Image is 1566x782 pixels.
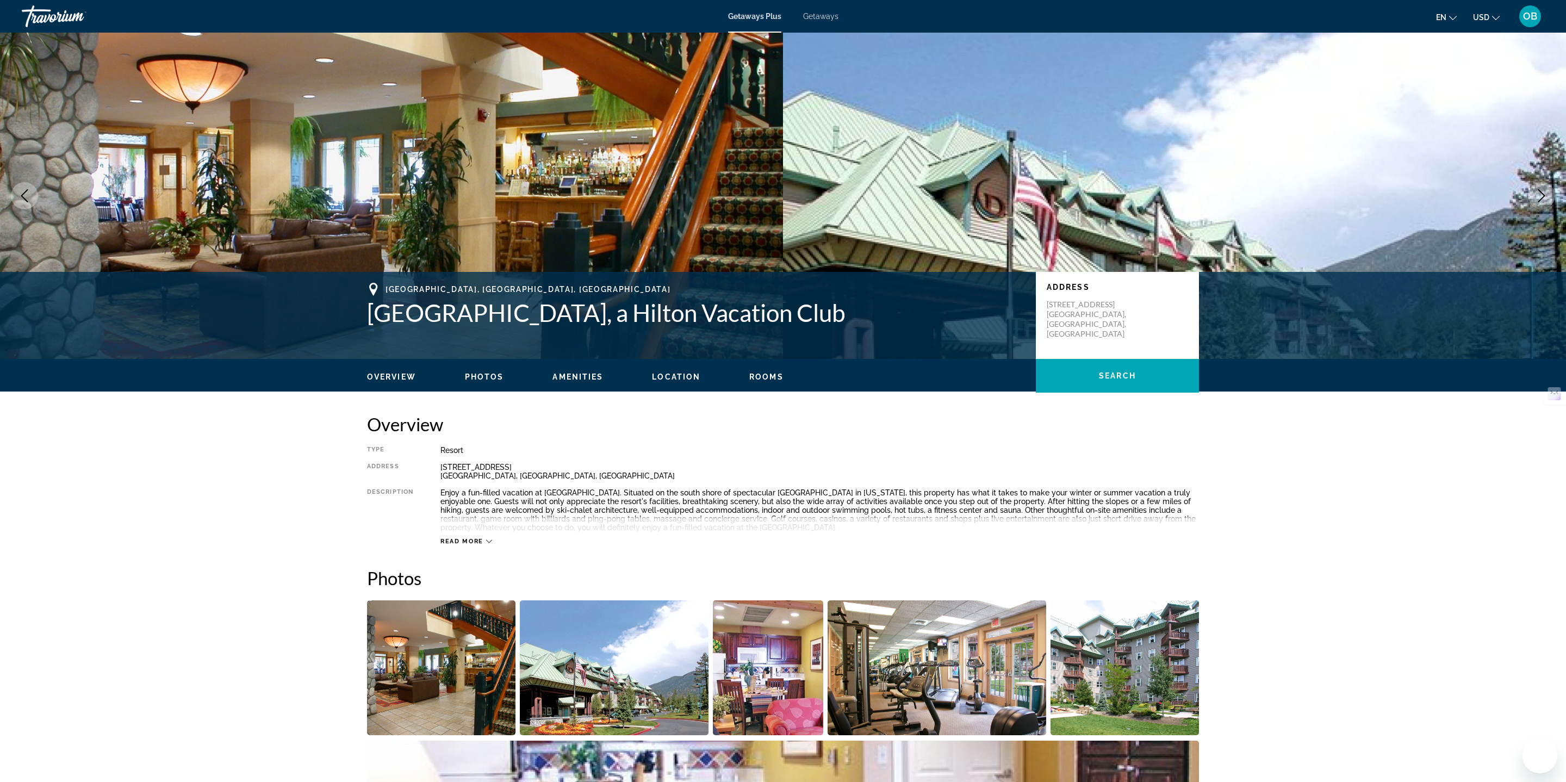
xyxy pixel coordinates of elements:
button: Change currency [1473,9,1500,25]
button: Change language [1436,9,1457,25]
span: Amenities [552,373,603,381]
button: Open full-screen image slider [1051,600,1199,736]
a: Getaways [803,12,838,21]
a: Travorium [22,2,130,30]
h2: Overview [367,413,1199,435]
p: [STREET_ADDRESS] [GEOGRAPHIC_DATA], [GEOGRAPHIC_DATA], [GEOGRAPHIC_DATA] [1047,300,1134,339]
span: en [1436,13,1446,22]
span: USD [1473,13,1489,22]
span: Rooms [749,373,784,381]
button: Next image [1528,182,1555,209]
div: Enjoy a fun-filled vacation at [GEOGRAPHIC_DATA]. Situated on the south shore of spectacular [GEO... [440,488,1199,532]
span: [GEOGRAPHIC_DATA], [GEOGRAPHIC_DATA], [GEOGRAPHIC_DATA] [386,285,670,294]
button: Open full-screen image slider [828,600,1047,736]
button: Read more [440,537,492,545]
span: Location [652,373,700,381]
button: Photos [465,372,504,382]
iframe: Button to launch messaging window [1522,738,1557,773]
button: User Menu [1516,5,1544,28]
a: Getaways Plus [728,12,781,21]
h2: Photos [367,567,1199,589]
button: Open full-screen image slider [713,600,823,736]
button: Open full-screen image slider [520,600,709,736]
h1: [GEOGRAPHIC_DATA], a Hilton Vacation Club [367,299,1025,327]
span: Read more [440,538,483,545]
span: OB [1523,11,1537,22]
p: Address [1047,283,1188,291]
div: Resort [440,446,1199,455]
span: Photos [465,373,504,381]
div: Type [367,446,413,455]
button: Overview [367,372,416,382]
button: Location [652,372,700,382]
button: Previous image [11,182,38,209]
button: Search [1036,359,1199,393]
div: [STREET_ADDRESS] [GEOGRAPHIC_DATA], [GEOGRAPHIC_DATA], [GEOGRAPHIC_DATA] [440,463,1199,480]
div: Address [367,463,413,480]
button: Rooms [749,372,784,382]
button: Open full-screen image slider [367,600,515,736]
div: Description [367,488,413,532]
span: Search [1099,371,1136,380]
span: Overview [367,373,416,381]
button: Amenities [552,372,603,382]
